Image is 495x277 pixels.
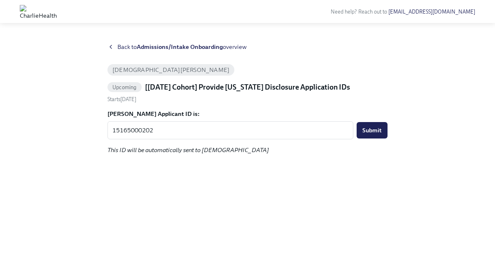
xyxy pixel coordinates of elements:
h5: [[DATE] Cohort] Provide [US_STATE] Disclosure Application IDs [145,82,350,92]
a: Back toAdmissions/Intake Onboardingoverview [107,43,388,51]
label: [PERSON_NAME] Applicant ID is: [107,110,388,118]
span: Wednesday, October 8th 2025, 10:00 am [107,96,136,102]
em: This ID will be automatically sent to [DEMOGRAPHIC_DATA] [107,146,269,154]
textarea: 15165000202 [112,125,348,135]
button: Submit [357,122,388,138]
span: Submit [362,126,382,134]
img: CharlieHealth [20,5,57,18]
span: Upcoming [107,84,142,90]
span: [DEMOGRAPHIC_DATA][PERSON_NAME] [107,67,234,73]
span: Need help? Reach out to [331,9,475,15]
strong: Admissions/Intake Onboarding [137,43,223,51]
a: [EMAIL_ADDRESS][DOMAIN_NAME] [388,9,475,15]
span: Back to overview [117,43,247,51]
